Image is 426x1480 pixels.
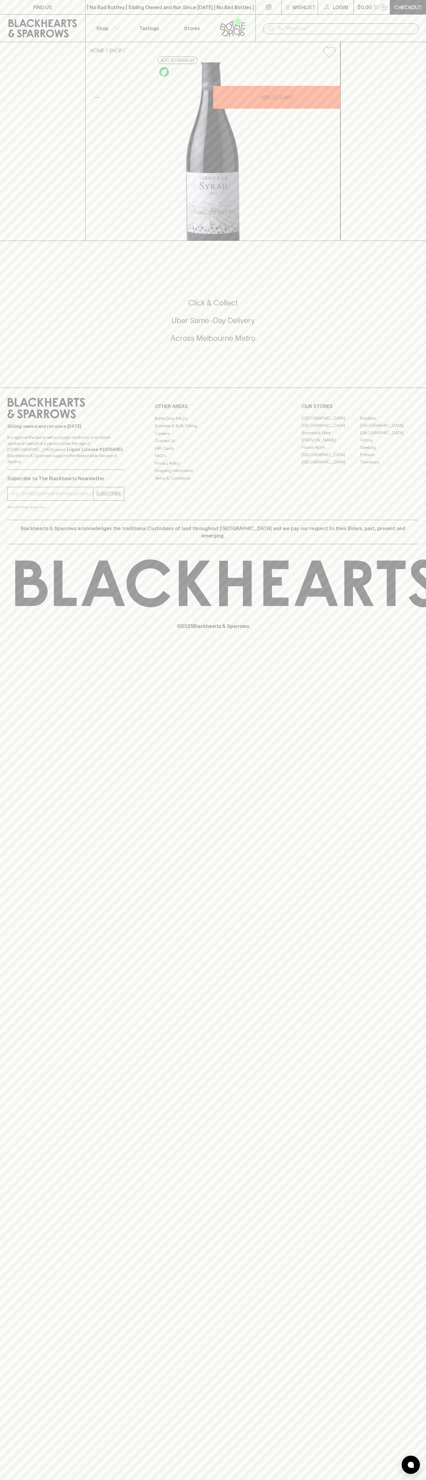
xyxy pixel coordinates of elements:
a: [GEOGRAPHIC_DATA] [302,451,360,459]
p: FIND US [33,4,52,11]
p: $0.00 [357,4,372,11]
p: Tastings [139,25,159,32]
p: ADD TO CART [261,94,293,101]
a: Thornbury [360,459,419,466]
a: Geelong [360,444,419,451]
a: Contact Us [155,437,272,445]
input: e.g. jane@blackheartsandsparrows.com.au [12,489,93,499]
a: Shipping Information [155,467,272,474]
p: Stores [184,25,200,32]
strong: Liquor License #32064953 [67,447,123,452]
p: We will never spam you [7,504,124,510]
a: FAQ's [155,452,272,460]
div: Call to action block [7,273,419,375]
button: SUBSCRIBE [93,487,124,500]
a: Tastings [128,15,171,42]
a: [GEOGRAPHIC_DATA] [302,415,360,422]
a: HOME [90,48,104,53]
button: ADD TO CART [213,86,340,109]
img: 41186.png [86,62,340,241]
a: Fitzroy [360,437,419,444]
a: [PERSON_NAME] [302,437,360,444]
p: Wishlist [292,4,315,11]
p: Blackhearts & Sparrows acknowledges the traditional Custodians of land throughout [GEOGRAPHIC_DAT... [12,525,414,539]
p: 0 [382,5,385,9]
a: [GEOGRAPHIC_DATA] [360,429,419,437]
a: Privacy Policy [155,460,272,467]
h5: Uber Same-Day Delivery [7,315,419,326]
a: SHOP [109,48,122,53]
button: Add to wishlist [158,57,198,64]
a: Braddon [360,415,419,422]
a: Careers [155,430,272,437]
h5: Click & Collect [7,298,419,308]
a: Fitzroy North [302,444,360,451]
button: Add to wishlist [321,44,338,60]
p: It is against the law to sell or supply alcohol to, or to obtain alcohol on behalf of a person un... [7,434,124,465]
a: Business & Bulk Gifting [155,422,272,430]
a: Stores [171,15,213,42]
p: Login [333,4,348,11]
img: bubble-icon [408,1462,414,1468]
p: OTHER AREAS [155,403,272,410]
a: Brunswick West [302,429,360,437]
h5: Across Melbourne Metro [7,333,419,343]
a: [GEOGRAPHIC_DATA] [302,422,360,429]
button: Shop [86,15,128,42]
p: Shop [96,25,108,32]
p: SUBSCRIBE [96,490,121,497]
p: Checkout [394,4,422,11]
p: Subscribe to The Blackhearts Newsletter [7,475,124,482]
a: Gift Cards [155,445,272,452]
a: Bottle Drop FAQ's [155,415,272,422]
a: Organic [158,65,171,78]
p: OUR STORES [302,403,419,410]
a: Prahran [360,451,419,459]
a: [GEOGRAPHIC_DATA] [302,459,360,466]
input: Try "Pinot noir" [278,24,414,33]
a: [GEOGRAPHIC_DATA] [360,422,419,429]
a: Terms & Conditions [155,474,272,482]
img: Organic [159,67,169,77]
p: Sibling owned and run since [DATE] [7,423,124,429]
